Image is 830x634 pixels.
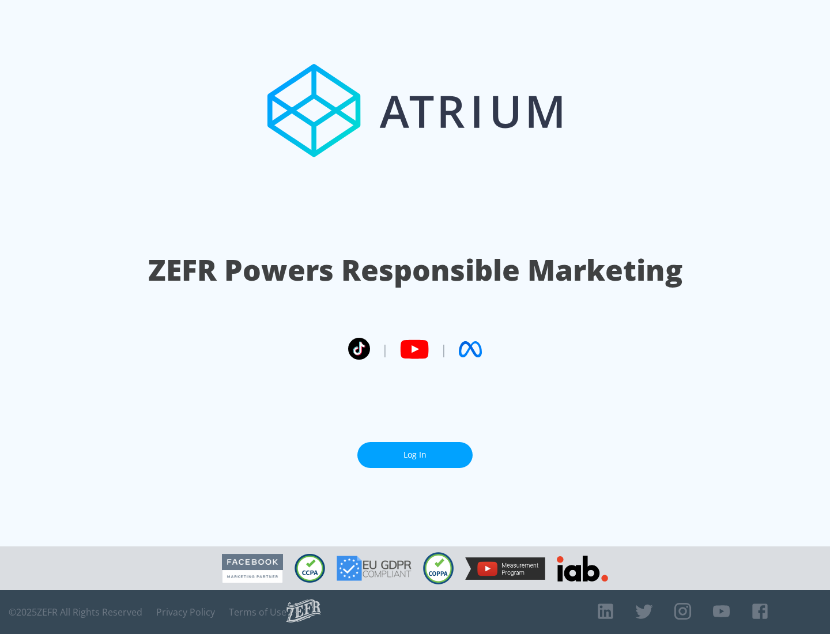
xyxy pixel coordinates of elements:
img: COPPA Compliant [423,552,454,584]
img: YouTube Measurement Program [465,557,545,580]
a: Privacy Policy [156,606,215,618]
img: GDPR Compliant [337,556,412,581]
span: © 2025 ZEFR All Rights Reserved [9,606,142,618]
img: Facebook Marketing Partner [222,554,283,583]
img: CCPA Compliant [295,554,325,583]
a: Terms of Use [229,606,286,618]
h1: ZEFR Powers Responsible Marketing [148,250,682,290]
a: Log In [357,442,473,468]
img: IAB [557,556,608,582]
span: | [382,341,388,358]
span: | [440,341,447,358]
